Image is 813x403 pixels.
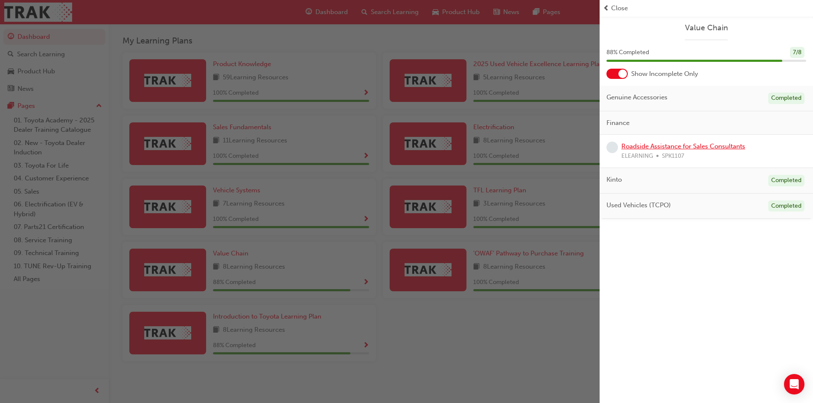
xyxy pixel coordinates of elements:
a: Roadside Assistance for Sales Consultants [621,142,745,150]
button: prev-iconClose [603,3,810,13]
span: Kinto [606,175,622,185]
span: learningRecordVerb_NONE-icon [606,142,618,153]
span: 88 % Completed [606,48,649,58]
div: Open Intercom Messenger [784,374,804,394]
div: Completed [768,93,804,104]
span: SPK1107 [662,151,684,161]
div: Completed [768,200,804,212]
a: Value Chain [606,23,806,33]
span: ELEARNING [621,151,653,161]
span: Used Vehicles (TCPO) [606,200,671,210]
div: Completed [768,175,804,186]
span: Close [611,3,628,13]
span: Finance [606,118,629,128]
span: Genuine Accessories [606,93,667,102]
div: 7 / 8 [790,47,804,58]
span: Show Incomplete Only [631,69,698,79]
span: prev-icon [603,3,609,13]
